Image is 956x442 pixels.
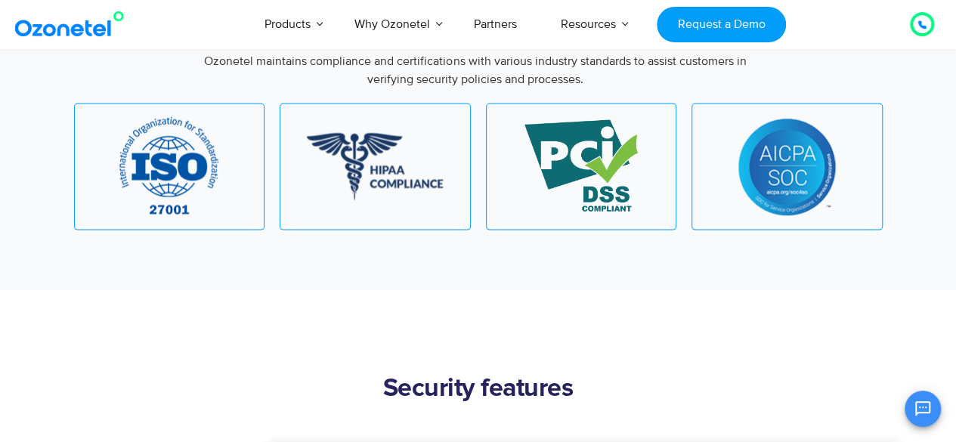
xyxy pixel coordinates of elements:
[657,7,786,42] a: Request a Demo
[59,374,898,404] h2: Security features
[905,391,941,427] button: Open chat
